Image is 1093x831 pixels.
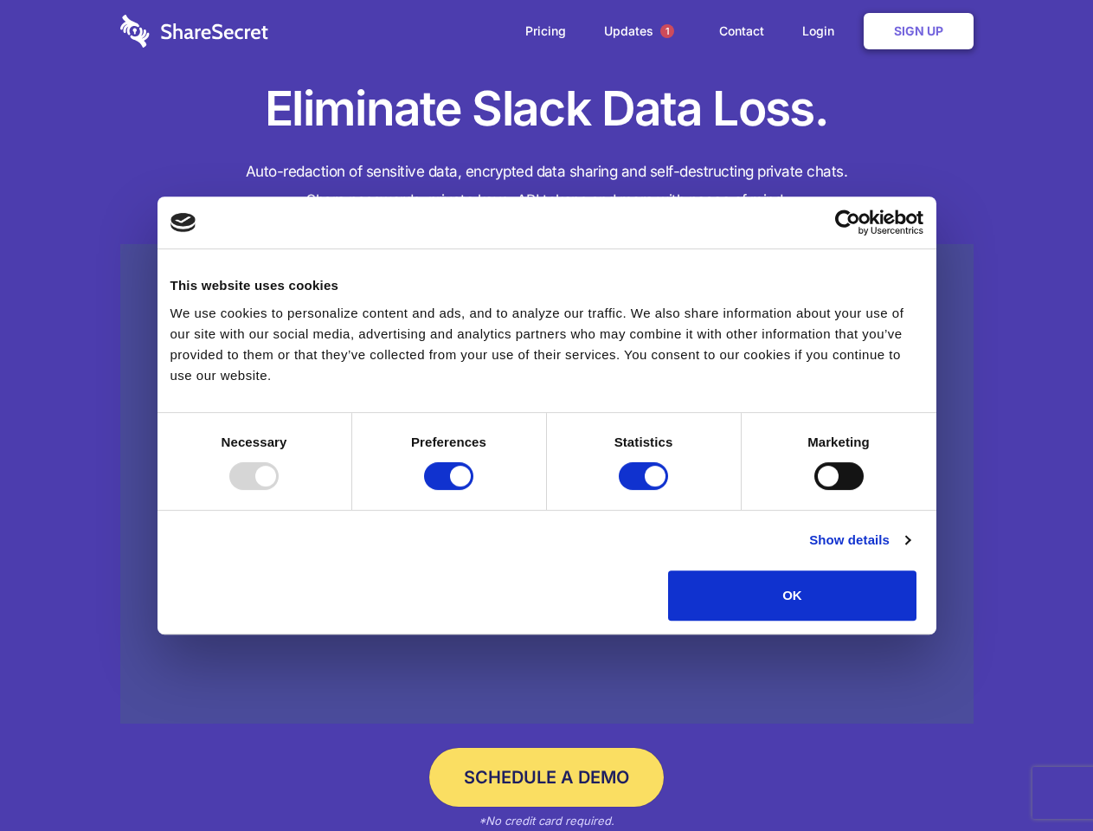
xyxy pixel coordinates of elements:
div: We use cookies to personalize content and ads, and to analyze our traffic. We also share informat... [170,303,923,386]
strong: Marketing [807,435,870,449]
span: 1 [660,24,674,38]
h4: Auto-redaction of sensitive data, encrypted data sharing and self-destructing private chats. Shar... [120,158,974,215]
a: Contact [702,4,781,58]
img: logo [170,213,196,232]
div: This website uses cookies [170,275,923,296]
a: Schedule a Demo [429,748,664,807]
strong: Necessary [222,435,287,449]
a: Login [785,4,860,58]
h1: Eliminate Slack Data Loss. [120,78,974,140]
a: Wistia video thumbnail [120,244,974,725]
img: logo-wordmark-white-trans-d4663122ce5f474addd5e946df7df03e33cb6a1c49d2221995e7729f52c070b2.svg [120,15,268,48]
button: OK [668,570,916,621]
em: *No credit card required. [479,814,614,828]
strong: Preferences [411,435,486,449]
a: Pricing [508,4,583,58]
a: Usercentrics Cookiebot - opens in a new window [772,209,923,235]
a: Show details [809,530,910,551]
a: Sign Up [864,13,974,49]
strong: Statistics [614,435,673,449]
